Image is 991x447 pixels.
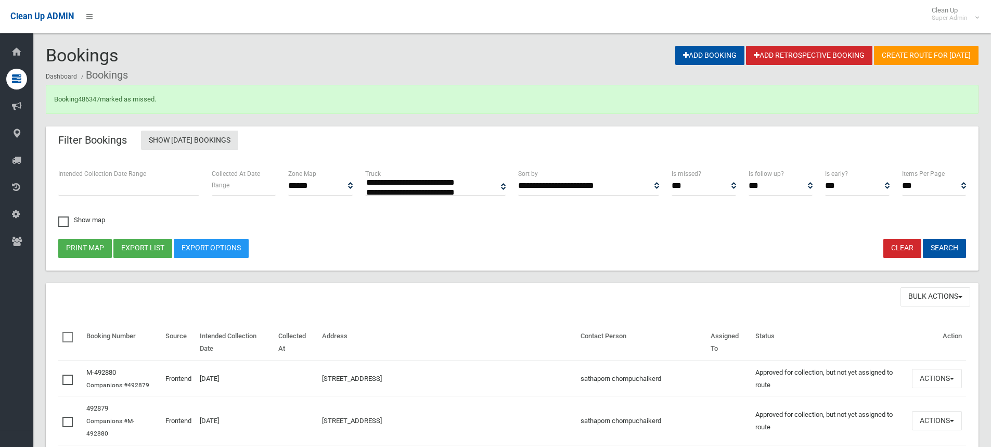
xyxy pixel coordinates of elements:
a: Clear [883,239,921,258]
button: Actions [912,411,962,430]
button: Print map [58,239,112,258]
a: #M-492880 [86,417,134,437]
a: #492879 [124,381,149,389]
a: Add Retrospective Booking [746,46,872,65]
a: M-492880 [86,368,116,376]
td: Approved for collection, but not yet assigned to route [751,361,908,397]
label: Truck [365,168,381,180]
th: Booking Number [82,325,161,361]
td: [DATE] [196,361,274,397]
li: Bookings [79,66,128,85]
a: Add Booking [675,46,744,65]
td: sathaporn chompuchaikerd [576,361,706,397]
small: Super Admin [932,14,968,22]
td: [DATE] [196,397,274,445]
td: Frontend [161,361,196,397]
a: 486347 [78,95,100,103]
th: Status [751,325,908,361]
a: Show [DATE] Bookings [141,131,238,150]
a: Dashboard [46,73,77,80]
small: Companions: [86,381,151,389]
a: Export Options [174,239,249,258]
th: Intended Collection Date [196,325,274,361]
th: Action [908,325,966,361]
small: Companions: [86,417,134,437]
span: Clean Up [926,6,978,22]
td: Approved for collection, but not yet assigned to route [751,397,908,445]
div: Booking marked as missed. [46,85,979,114]
button: Export list [113,239,172,258]
th: Contact Person [576,325,706,361]
span: Clean Up ADMIN [10,11,74,21]
button: Bulk Actions [900,287,970,306]
a: [STREET_ADDRESS] [322,375,382,382]
a: 492879 [86,404,108,412]
span: Show map [58,216,105,223]
a: Create route for [DATE] [874,46,979,65]
span: Bookings [46,45,119,66]
th: Address [318,325,576,361]
header: Filter Bookings [46,130,139,150]
a: [STREET_ADDRESS] [322,417,382,425]
td: Frontend [161,397,196,445]
td: sathaporn chompuchaikerd [576,397,706,445]
button: Actions [912,369,962,388]
button: Search [923,239,966,258]
th: Source [161,325,196,361]
th: Assigned To [706,325,751,361]
th: Collected At [274,325,318,361]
